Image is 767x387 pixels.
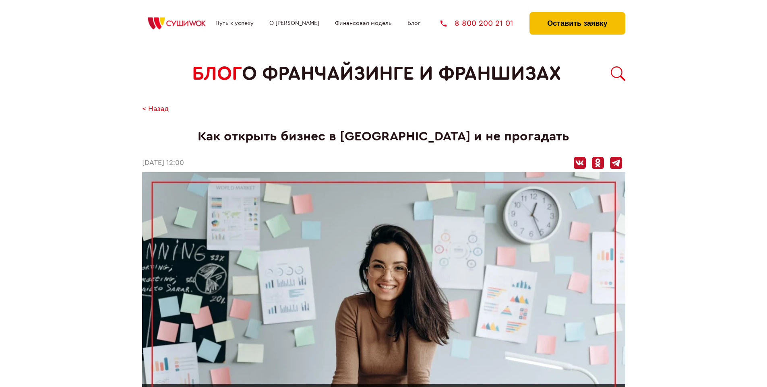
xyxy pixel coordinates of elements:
button: Оставить заявку [529,12,625,35]
a: 8 800 200 21 01 [440,19,513,27]
span: о франчайзинге и франшизах [242,63,561,85]
span: БЛОГ [192,63,242,85]
span: 8 800 200 21 01 [455,19,513,27]
a: Путь к успеху [215,20,254,27]
h1: Как открыть бизнес в [GEOGRAPHIC_DATA] и не прогадать [142,129,625,144]
time: [DATE] 12:00 [142,159,184,167]
a: Финансовая модель [335,20,392,27]
a: < Назад [142,105,169,113]
a: Блог [407,20,420,27]
a: О [PERSON_NAME] [269,20,319,27]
